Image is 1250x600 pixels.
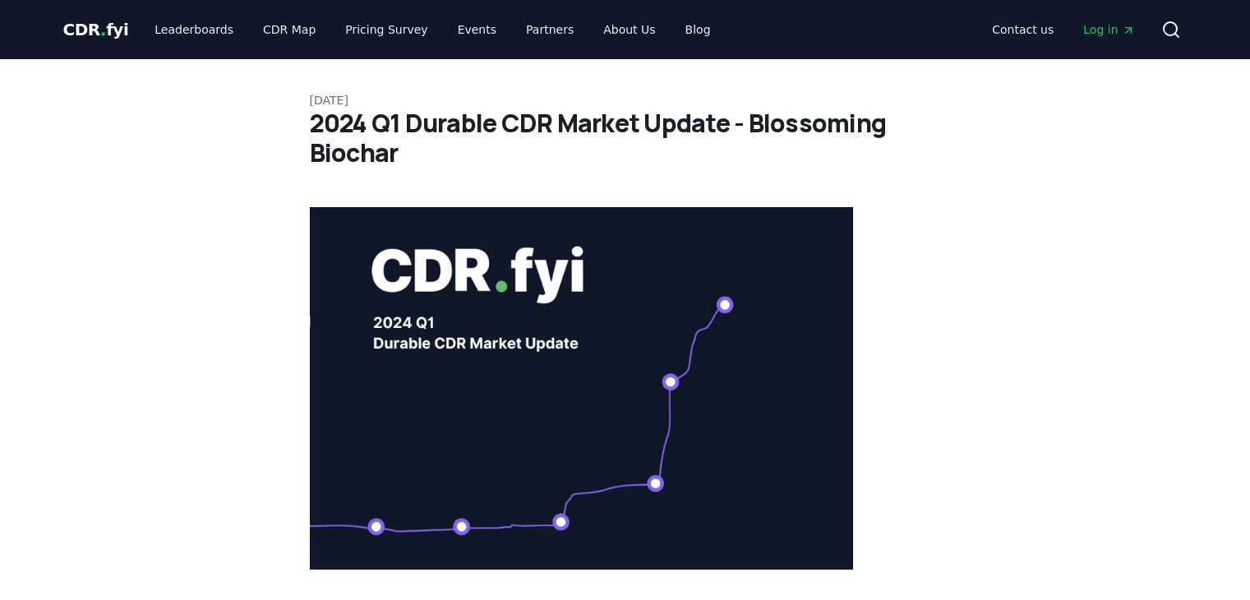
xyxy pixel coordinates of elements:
a: Log in [1070,15,1147,44]
a: About Us [590,15,668,44]
a: Contact us [979,15,1067,44]
a: Pricing Survey [332,15,440,44]
a: Events [445,15,510,44]
a: Blog [672,15,724,44]
h1: 2024 Q1 Durable CDR Market Update - Blossoming Biochar [310,108,941,168]
nav: Main [979,15,1147,44]
span: . [100,20,106,39]
a: CDR.fyi [63,18,129,41]
a: Partners [513,15,587,44]
span: Log in [1083,21,1134,38]
p: [DATE] [310,92,941,108]
img: blog post image [310,207,854,570]
a: CDR Map [250,15,329,44]
nav: Main [141,15,723,44]
span: CDR fyi [63,20,129,39]
a: Leaderboards [141,15,247,44]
